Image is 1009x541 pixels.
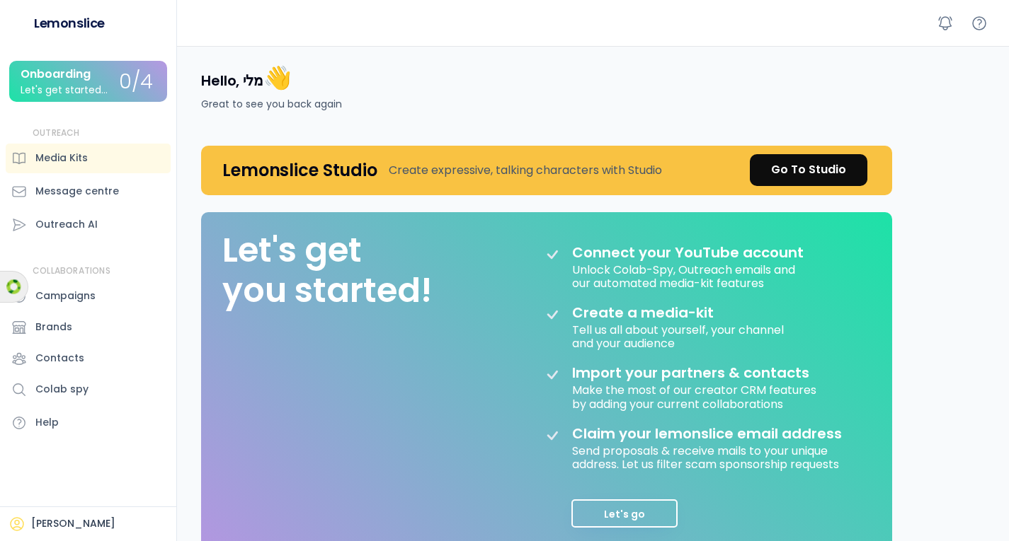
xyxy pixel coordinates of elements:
font: 👋 [263,62,292,93]
button: Let's go [571,499,678,528]
div: Let's get started... [21,85,108,95]
div: Tell us all about yourself, your channel and your audience [572,321,787,350]
div: Brands [35,320,72,335]
div: Media Kits [35,151,88,165]
div: Lemonslice [34,14,105,32]
div: Import your partners & contacts [572,364,809,381]
div: 0/4 [119,71,153,93]
div: [PERSON_NAME] [31,517,115,531]
div: Great to see you back again [201,97,342,112]
a: Go To Studio [750,154,867,186]
div: Colab spy [35,382,89,397]
div: Contacts [35,351,84,366]
div: Send proposals & receive mails to your unique address. Let us filter scam sponsorship requests [572,442,855,471]
div: Message centre [35,184,119,199]
div: Let's get you started! [222,230,432,311]
div: Onboarding [21,68,91,81]
div: Make the most of our creator CRM features by adding your current collaborations [572,381,819,410]
div: Create a media-kit [572,304,749,321]
div: OUTREACH [33,127,80,139]
div: COLLABORATIONS [33,265,110,277]
img: Lemonslice [11,14,28,31]
div: Create expressive, talking characters with Studio [389,162,662,179]
div: Go To Studio [771,161,846,178]
div: Connect your YouTube account [572,244,804,261]
div: Unlock Colab-Spy, Outreach emails and our automated media-kit features [572,261,798,290]
div: Claim your lemonslice email address [572,425,842,442]
h4: Lemonslice Studio [222,159,377,181]
div: Campaigns [35,289,96,303]
div: Outreach AI [35,217,98,232]
h4: Hello, מלי [201,63,292,93]
div: Help [35,415,59,430]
